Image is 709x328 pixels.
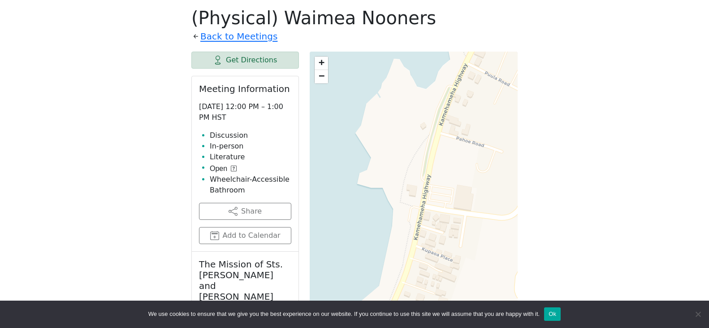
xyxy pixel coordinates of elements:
a: Get Directions [191,52,299,69]
span: + [319,57,324,68]
li: Discussion [210,130,291,141]
a: Back to Meetings [200,29,277,44]
button: Open [210,163,237,174]
button: Share [199,203,291,220]
button: Add to Calendar [199,227,291,244]
h1: (Physical) Waimea Nooners [191,7,518,29]
button: Ok [544,307,561,321]
span: We use cookies to ensure that we give you the best experience on our website. If you continue to ... [148,310,540,319]
h2: Meeting Information [199,83,291,94]
a: Zoom out [315,70,328,83]
a: Zoom in [315,57,328,70]
li: In-person [210,141,291,152]
h2: The Mission of Sts. [PERSON_NAME] and [PERSON_NAME] [199,259,291,302]
li: Wheelchair-Accessible Bathroom [210,174,291,196]
li: Literature [210,152,291,162]
p: [DATE] 12:00 PM – 1:00 PM HST [199,101,291,123]
span: No [693,310,702,319]
span: − [319,70,324,81]
span: Open [210,163,227,174]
